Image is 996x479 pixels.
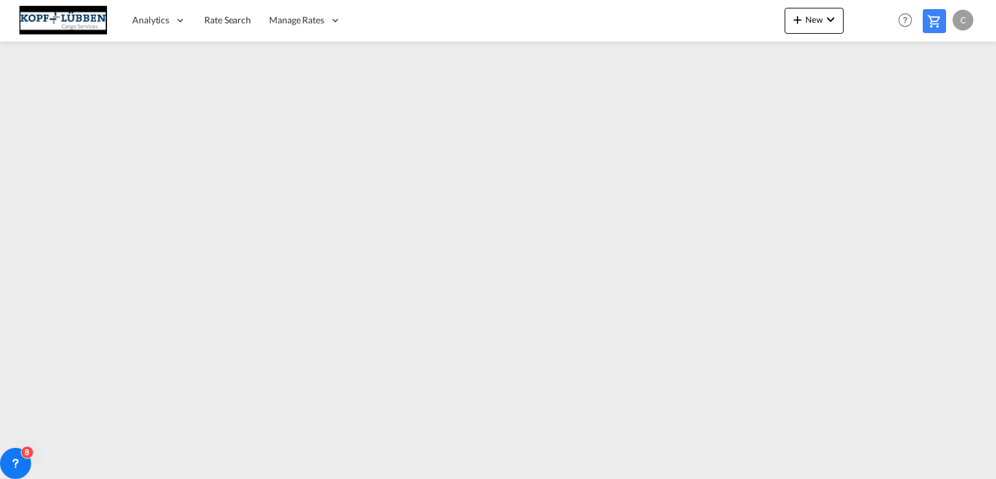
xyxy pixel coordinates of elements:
md-icon: icon-plus 400-fg [790,12,805,27]
span: Analytics [132,14,169,27]
div: C [953,10,973,31]
span: New [790,14,838,25]
button: icon-plus 400-fgNewicon-chevron-down [785,8,844,34]
span: Rate Search [204,14,251,25]
span: Manage Rates [269,14,324,27]
md-icon: icon-chevron-down [823,12,838,27]
div: Help [894,9,923,32]
span: Help [894,9,916,31]
img: 25cf3bb0aafc11ee9c4fdbd399af7748.JPG [19,6,107,35]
